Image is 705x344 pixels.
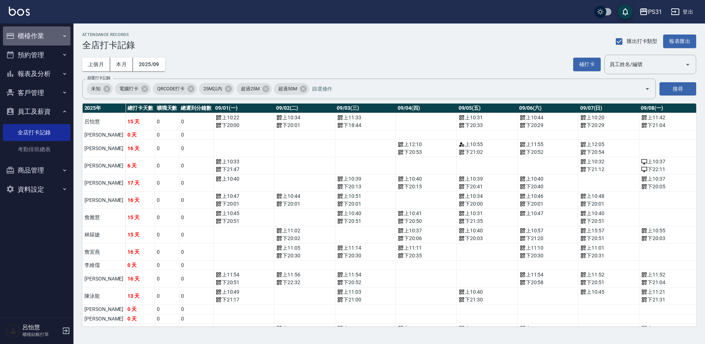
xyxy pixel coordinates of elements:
td: 0 [155,226,179,243]
div: 下 20:15 [398,183,455,191]
div: 上 11:54 [216,271,272,279]
div: 下 21:04 [641,279,698,286]
td: 0 [179,174,213,192]
div: 下 20:01 [337,200,394,208]
div: 上 11:55 [520,141,576,148]
td: 0 [155,140,179,157]
div: 上 11:17 [276,325,333,332]
div: 下 21:00 [337,296,394,304]
th: 09/05(五) [457,104,518,113]
div: 上 10:47 [216,192,272,200]
td: 15 天 [126,113,155,130]
td: 0 [155,209,179,226]
button: 商品管理 [3,161,70,180]
label: 篩選打卡記錄 [87,75,111,81]
div: 下 20:13 [337,183,394,191]
div: 上 10:51 [337,192,394,200]
div: 下 21:20 [520,235,576,242]
div: 下 20:51 [216,217,272,225]
div: 下 21:12 [580,166,637,173]
div: 下 20:52 [337,279,394,286]
td: 6 天 [126,157,155,174]
td: 0 [155,287,179,305]
th: 總遲到分鐘數 [179,104,213,113]
td: 15 天 [126,226,155,243]
div: 上 10:37 [641,175,698,183]
button: save [618,4,633,19]
div: 下 20:52 [520,148,576,156]
div: 下 20:01 [216,200,272,208]
td: 0 [179,261,213,270]
td: 0 [155,324,179,341]
div: 上 11:01 [580,244,637,252]
div: 上 10:22 [216,114,272,122]
div: 電腦打卡 [115,83,151,95]
div: 上 10:40 [580,210,637,217]
div: 下 21:35 [459,217,516,225]
td: 16 天 [126,192,155,209]
div: 下 20:51 [337,217,394,225]
button: 本月 [110,58,133,71]
div: 下 20:06 [398,235,455,242]
div: 下 21:31 [641,296,698,304]
div: 下 20:51 [580,217,637,225]
td: 16 天 [126,270,155,287]
div: 上 12:10 [398,141,455,148]
div: 下 20:41 [459,183,516,191]
button: 預約管理 [3,46,70,65]
button: 櫃檯作業 [3,26,70,46]
div: 下 21:47 [216,166,272,173]
td: 15 天 [126,209,155,226]
div: 上 10:41 [520,325,576,332]
th: 09/02(二) [274,104,335,113]
td: 17 天 [126,174,155,192]
th: 09/07(日) [578,104,639,113]
div: 上 10:39 [459,175,516,183]
td: 16 天 [126,140,155,157]
td: 0 [155,261,179,270]
td: 0 [179,314,213,324]
th: 09/04(四) [396,104,457,113]
div: 上 10:31 [459,210,516,217]
div: 上 10:37 [398,227,455,235]
td: 13 天 [126,324,155,341]
div: 下 21:04 [641,122,698,129]
div: 上 10:33 [216,158,272,166]
td: 李維儒 [83,261,126,270]
td: 0 [179,113,213,130]
td: 0 [155,314,179,324]
div: 上 10:34 [276,114,333,122]
div: 上 11:03 [337,288,394,296]
td: 0 [179,157,213,174]
div: 上 10:40 [216,175,272,183]
div: 未知 [87,83,113,95]
th: 09/06(六) [517,104,578,113]
div: 下 20:01 [520,200,576,208]
span: 超過25M [236,85,264,93]
div: 上 10:45 [216,210,272,217]
div: 上 10:34 [459,192,516,200]
div: 下 20:53 [398,148,455,156]
button: Open [682,59,694,70]
td: 16 天 [126,243,155,261]
td: [PERSON_NAME] [83,140,126,157]
td: 黃錦仰 [83,324,126,341]
div: 下 20:01 [276,200,333,208]
td: [PERSON_NAME] [83,174,126,192]
td: 0 [155,157,179,174]
p: 櫃檯結帳打單 [22,331,60,338]
td: 詹宜燕 [83,243,126,261]
td: [PERSON_NAME] [83,305,126,314]
div: 上 10:49 [216,288,272,296]
div: 下 20:54 [580,148,637,156]
td: 0 [179,130,213,140]
td: 0 [155,174,179,192]
div: 下 20:05 [641,183,698,191]
div: 上 11:54 [337,271,394,279]
div: QRCODE打卡 [153,83,197,95]
td: 0 [179,243,213,261]
th: 曠職天數 [155,104,179,113]
div: 下 20:29 [520,122,576,129]
div: 下 20:03 [641,235,698,242]
td: 0 [179,287,213,305]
